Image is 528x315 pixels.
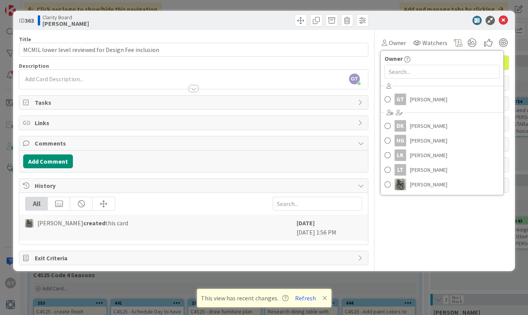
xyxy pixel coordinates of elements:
[35,98,354,107] span: Tasks
[273,197,362,211] input: Search...
[381,119,503,133] a: DK[PERSON_NAME]
[35,181,354,190] span: History
[395,164,406,176] div: LT
[395,135,406,146] div: HG
[201,293,288,303] span: This view has recent changes.
[349,74,360,84] span: GT
[395,94,406,105] div: GT
[381,163,503,177] a: LT[PERSON_NAME]
[410,94,447,105] span: [PERSON_NAME]
[35,139,354,148] span: Comments
[37,218,128,228] span: [PERSON_NAME] this card
[35,253,354,263] span: Exit Criteria
[395,179,406,190] img: PA
[385,65,499,79] input: Search...
[381,92,503,107] a: GT[PERSON_NAME]
[381,148,503,163] a: LK[PERSON_NAME]
[389,38,406,47] span: Owner
[410,164,447,176] span: [PERSON_NAME]
[297,219,315,227] b: [DATE]
[381,133,503,148] a: HG[PERSON_NAME]
[292,293,319,303] button: Refresh
[422,38,447,47] span: Watchers
[19,16,34,25] span: ID
[25,219,34,228] img: PA
[23,154,73,168] button: Add Comment
[395,149,406,161] div: LK
[395,120,406,132] div: DK
[19,36,31,43] label: Title
[381,177,503,192] a: PA[PERSON_NAME]
[83,219,105,227] b: created
[42,14,89,20] span: Clarity Board
[410,179,447,190] span: [PERSON_NAME]
[410,149,447,161] span: [PERSON_NAME]
[19,43,368,57] input: type card name here...
[25,17,34,24] b: 363
[25,197,48,210] div: All
[410,120,447,132] span: [PERSON_NAME]
[35,118,354,127] span: Links
[297,218,362,237] div: [DATE] 1:56 PM
[19,62,49,69] span: Description
[42,20,89,27] b: [PERSON_NAME]
[385,54,403,63] span: Owner
[410,135,447,146] span: [PERSON_NAME]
